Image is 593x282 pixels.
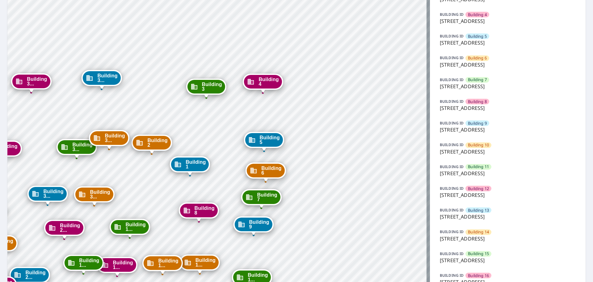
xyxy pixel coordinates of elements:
div: Dropped pin, building Building 8, Commercial property, 7627 East 37th Street North Wichita, KS 67226 [179,202,219,222]
span: Building 9 [468,120,487,126]
span: Building 7 [468,77,487,83]
div: Dropped pin, building Building 38, Commercial property, 7627 East 37th Street North Wichita, KS 6... [89,130,129,149]
p: [STREET_ADDRESS] [440,61,576,68]
span: Building 2... [60,223,80,232]
span: Building 16 [468,273,489,279]
span: Building 7 [257,193,277,202]
span: Building 13 [468,207,489,213]
div: Dropped pin, building Building 33, Commercial property, 7627 East 37th Street North Wichita, KS 6... [27,186,68,205]
p: BUILDING ID [440,99,464,104]
div: Dropped pin, building Building 37, Commercial property, 7627 East 37th Street North Wichita, KS 6... [82,70,122,89]
div: Dropped pin, building Building 10, Commercial property, 7627 East 37th Street North Wichita, KS 6... [180,254,220,274]
span: Building 14 [468,229,489,235]
span: Building 3... [27,77,47,86]
span: Building 1... [125,222,145,232]
span: Building 6 [468,55,487,61]
span: Building 1... [79,258,99,267]
span: Building 5 [468,33,487,39]
div: Dropped pin, building Building 7, Commercial property, 7627 East 37th Street North Wichita, KS 67226 [241,189,281,208]
p: BUILDING ID [440,164,464,169]
div: Dropped pin, building Building 35, Commercial property, 7627 East 37th Street North Wichita, KS 6... [57,139,97,158]
span: Building 1... [248,273,268,282]
div: Dropped pin, building Building 16, Commercial property, 7627 East 37th Street North Wichita, KS 6... [97,257,137,276]
span: Building 12 [468,186,489,192]
span: Building 3... [43,189,63,198]
p: BUILDING ID [440,186,464,191]
span: Building 1... [158,258,178,268]
p: [STREET_ADDRESS] [440,170,576,177]
span: Building 3... [105,133,125,143]
div: Dropped pin, building Building 36, Commercial property, 7627 East 37th Street North Wichita, KS 6... [11,73,51,93]
span: Building 3... [72,142,92,152]
span: Building 1... [196,258,216,267]
div: Dropped pin, building Building 5, Commercial property, 7627 East 37th Street North Wichita, KS 67226 [244,132,284,151]
p: [STREET_ADDRESS] [440,104,576,112]
p: BUILDING ID [440,12,464,17]
div: Dropped pin, building Building 9, Commercial property, 7627 East 37th Street North Wichita, KS 67226 [233,216,273,236]
div: Dropped pin, building Building 6, Commercial property, 7627 East 37th Street North Wichita, KS 67226 [246,163,286,182]
span: Building 3... [90,190,110,199]
p: [STREET_ADDRESS] [440,213,576,220]
p: [STREET_ADDRESS] [440,191,576,199]
div: Dropped pin, building Building 14, Commercial property, 7627 East 37th Street North Wichita, KS 6... [142,255,183,274]
span: Building 3... [97,73,117,83]
span: Building 5 [260,135,280,145]
p: [STREET_ADDRESS] [440,257,576,264]
p: [STREET_ADDRESS] [440,17,576,25]
p: BUILDING ID [440,120,464,126]
span: Building 8 [194,206,214,215]
span: Building 2... [25,270,45,280]
p: [STREET_ADDRESS] [440,39,576,46]
span: Building 3 [202,82,222,91]
div: Dropped pin, building Building 15, Commercial property, 7627 East 37th Street North Wichita, KS 6... [110,219,150,238]
span: Building 2 [147,138,167,147]
span: Building 8 [468,99,487,105]
span: Building 4 [259,77,279,86]
p: BUILDING ID [440,273,464,278]
p: BUILDING ID [440,77,464,82]
p: BUILDING ID [440,251,464,256]
span: Building 1... [113,260,133,270]
p: BUILDING ID [440,142,464,147]
p: [STREET_ADDRESS] [440,235,576,242]
p: [STREET_ADDRESS] [440,148,576,155]
div: Dropped pin, building Building 1, Commercial property, 7627 East 37th Street North Wichita, KS 67226 [170,156,210,176]
p: BUILDING ID [440,229,464,234]
span: Building 9 [249,220,269,229]
span: Building 15 [468,251,489,257]
div: Dropped pin, building Building 4, Commercial property, 7627 East 37th Street North Wichita, KS 67226 [243,74,283,93]
span: Building 4 [468,12,487,18]
span: Building 1 [186,160,206,169]
div: Dropped pin, building Building 19, Commercial property, 7627 East 37th Street North Wichita, KS 6... [63,255,103,274]
span: Building 6 [261,166,281,175]
div: Dropped pin, building Building 20, Commercial property, 7627 East 37th Street North Wichita, KS 6... [44,220,84,239]
span: Building 11 [468,164,489,170]
div: Dropped pin, building Building 3, Commercial property, 7627 East 37th Street North Wichita, KS 67226 [186,79,226,98]
p: [STREET_ADDRESS] [440,83,576,90]
div: Dropped pin, building Building 34, Commercial property, 7627 East 37th Street North Wichita, KS 6... [74,186,114,206]
span: Building 10 [468,142,489,148]
p: [STREET_ADDRESS] [440,126,576,133]
div: Dropped pin, building Building 2, Commercial property, 7627 East 37th Street North Wichita, KS 67226 [132,135,172,154]
p: BUILDING ID [440,55,464,60]
p: BUILDING ID [440,207,464,213]
p: BUILDING ID [440,33,464,39]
